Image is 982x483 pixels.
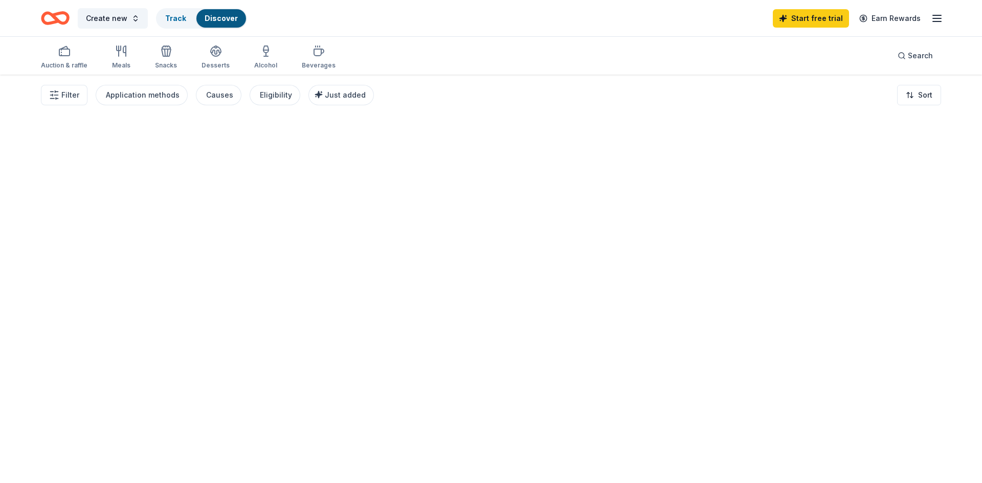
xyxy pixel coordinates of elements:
a: Earn Rewards [853,9,927,28]
div: Desserts [202,61,230,70]
span: Search [908,50,933,62]
div: Beverages [302,61,336,70]
button: Create new [78,8,148,29]
a: Start free trial [773,9,849,28]
span: Filter [61,89,79,101]
div: Application methods [106,89,180,101]
span: Create new [86,12,127,25]
a: Home [41,6,70,30]
button: Search [889,45,941,66]
button: Eligibility [250,85,300,105]
button: Causes [196,85,241,105]
div: Alcohol [254,61,277,70]
button: Alcohol [254,41,277,75]
button: Application methods [96,85,188,105]
button: Just added [308,85,374,105]
button: Filter [41,85,87,105]
button: Beverages [302,41,336,75]
button: TrackDiscover [156,8,247,29]
div: Causes [206,89,233,101]
button: Snacks [155,41,177,75]
button: Auction & raffle [41,41,87,75]
div: Snacks [155,61,177,70]
a: Track [165,14,186,22]
span: Sort [918,89,932,101]
div: Auction & raffle [41,61,87,70]
div: Meals [112,61,130,70]
button: Sort [897,85,941,105]
span: Just added [325,90,366,99]
div: Eligibility [260,89,292,101]
button: Meals [112,41,130,75]
a: Discover [205,14,238,22]
button: Desserts [202,41,230,75]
